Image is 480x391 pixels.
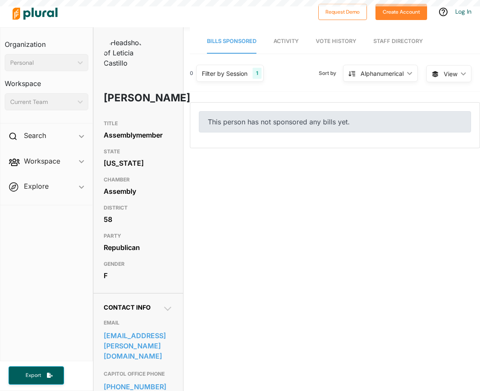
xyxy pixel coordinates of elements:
div: 1 [253,68,262,79]
div: Assembly [104,185,173,198]
h3: PARTY [104,231,173,241]
a: [EMAIL_ADDRESS][PERSON_NAME][DOMAIN_NAME] [104,329,173,362]
a: Staff Directory [373,29,423,54]
button: Create Account [375,4,427,20]
span: Bills Sponsored [207,38,256,44]
h3: DISTRICT [104,203,173,213]
a: Activity [273,29,299,54]
span: Export [20,372,47,379]
button: Export [9,366,64,385]
h3: TITLE [104,118,173,129]
h3: Workspace [5,71,88,90]
div: Alphanumerical [361,69,404,78]
h3: STATE [104,147,173,157]
h3: Organization [5,32,88,51]
div: [US_STATE] [104,157,173,170]
span: Sort by [319,69,343,77]
div: 58 [104,213,173,226]
div: Republican [104,241,173,254]
div: Current Team [10,98,74,106]
h3: GENDER [104,259,173,269]
a: Request Demo [318,7,367,16]
span: Vote History [316,38,356,44]
div: This person has not sponsored any bills yet. [199,111,471,132]
a: Vote History [316,29,356,54]
a: Create Account [375,7,427,16]
span: Contact Info [104,304,151,311]
div: F [104,269,173,282]
span: Activity [273,38,299,44]
span: View [444,69,457,78]
div: Personal [10,58,74,67]
h3: EMAIL [104,318,173,328]
a: Log In [455,8,471,15]
div: 0 [190,69,193,77]
a: Bills Sponsored [207,29,256,54]
h1: [PERSON_NAME] [104,85,145,111]
h3: CHAMBER [104,175,173,185]
h3: CAPITOL OFFICE PHONE [104,369,173,379]
div: Assemblymember [104,129,173,141]
div: Filter by Session [202,69,247,78]
h2: Search [24,131,46,140]
img: Headshot of Leticia Castillo [104,37,146,68]
button: Request Demo [318,4,367,20]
